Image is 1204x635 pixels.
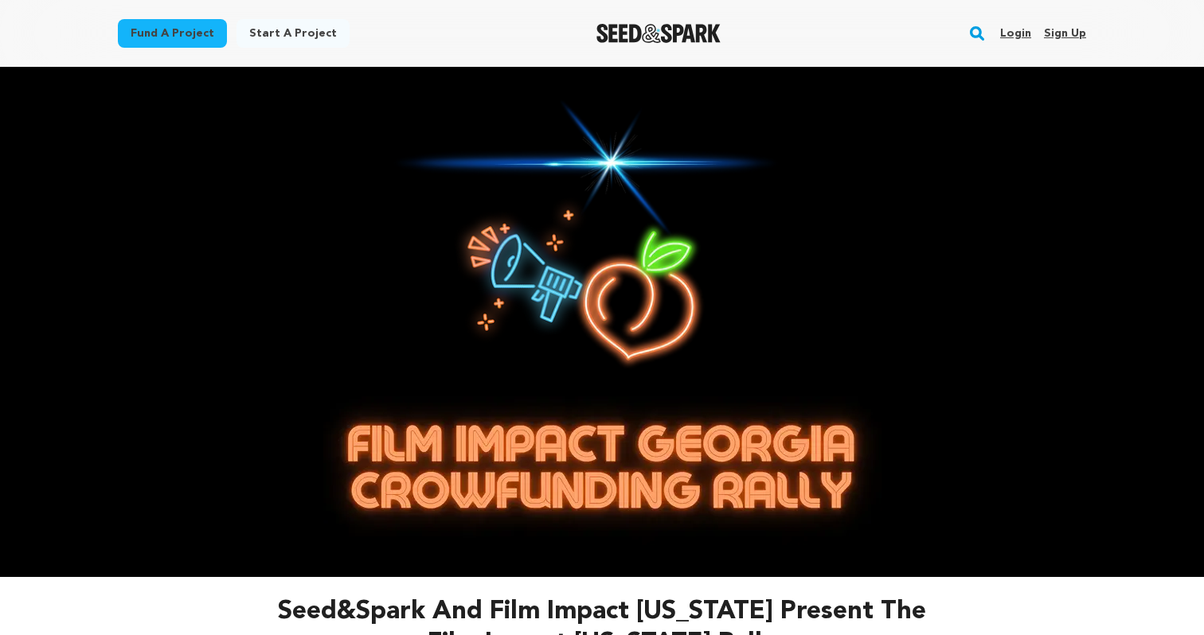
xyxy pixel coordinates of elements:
a: Fund a project [118,19,227,48]
img: Seed&Spark Logo Dark Mode [596,24,721,43]
a: Sign up [1044,21,1086,46]
img: Film Impact Georgia Headline Image [323,384,881,545]
a: Seed&Spark Homepage [596,24,721,43]
a: Start a project [236,19,350,48]
a: Login [1000,21,1031,46]
img: Film Impact Georgia Feature Image [393,99,811,384]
